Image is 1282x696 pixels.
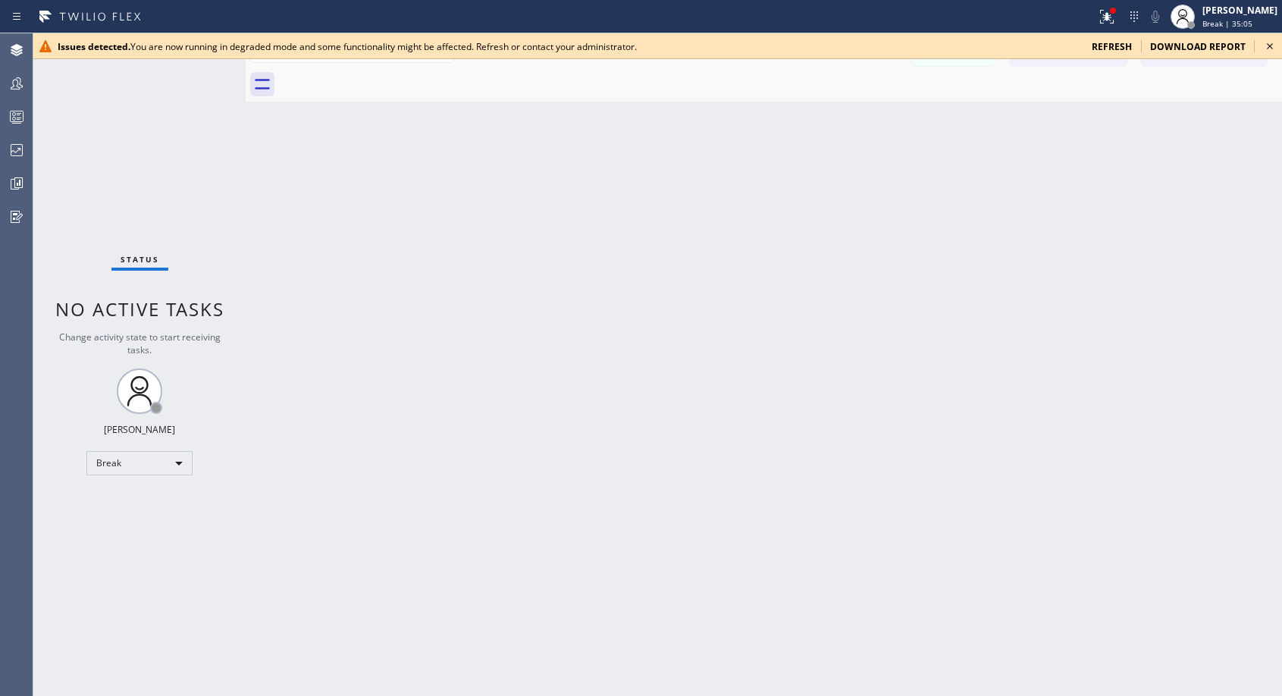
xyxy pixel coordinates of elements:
[59,331,221,356] span: Change activity state to start receiving tasks.
[55,296,224,321] span: No active tasks
[1150,40,1246,53] span: download report
[58,40,130,53] b: Issues detected.
[1202,18,1252,29] span: Break | 35:05
[1092,40,1132,53] span: refresh
[58,40,1080,53] div: You are now running in degraded mode and some functionality might be affected. Refresh or contact...
[121,254,159,265] span: Status
[86,451,193,475] div: Break
[1145,6,1166,27] button: Mute
[104,423,175,436] div: [PERSON_NAME]
[1202,4,1277,17] div: [PERSON_NAME]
